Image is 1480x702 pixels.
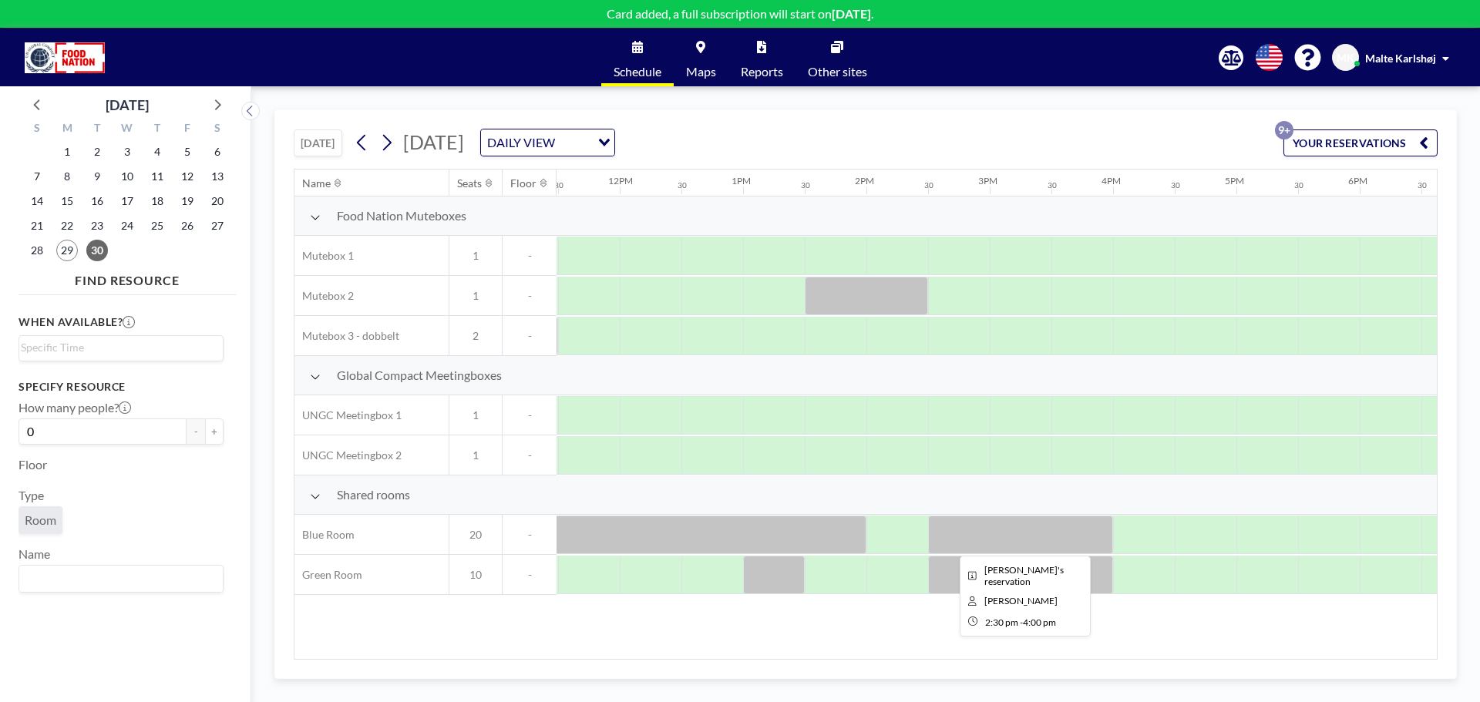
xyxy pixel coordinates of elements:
a: Other sites [795,29,880,86]
div: 5PM [1225,175,1244,186]
label: Type [18,488,44,503]
span: Tuesday, September 30, 2025 [86,240,108,261]
label: Name [18,546,50,562]
span: Schedule [614,65,661,78]
span: Wednesday, September 3, 2025 [116,141,138,163]
div: Search for option [481,129,614,156]
div: 12PM [608,175,633,186]
div: 30 [801,180,810,190]
button: YOUR RESERVATIONS9+ [1283,129,1438,156]
span: 1 [449,249,502,263]
span: Monday, September 29, 2025 [56,240,78,261]
span: - [503,408,557,422]
div: 6PM [1348,175,1367,186]
a: Maps [674,29,728,86]
button: - [187,418,205,445]
span: Sunday, September 7, 2025 [26,166,48,187]
a: Schedule [601,29,674,86]
span: Wednesday, September 24, 2025 [116,215,138,237]
span: Global Compact Meetingboxes [337,368,502,383]
span: Sunday, September 28, 2025 [26,240,48,261]
span: Other sites [808,65,867,78]
b: [DATE] [832,6,871,21]
div: 30 [924,180,933,190]
div: S [202,119,232,139]
div: 4PM [1102,175,1121,186]
p: 9+ [1275,121,1293,139]
span: Tuesday, September 16, 2025 [86,190,108,212]
span: 4:00 PM [1023,616,1056,628]
span: 1 [449,408,502,422]
div: Name [302,176,331,190]
label: How many people? [18,400,131,415]
input: Search for option [560,133,589,153]
span: 20 [449,528,502,542]
img: organization-logo [25,42,105,73]
span: Friday, September 19, 2025 [177,190,198,212]
div: Search for option [19,336,223,359]
span: - [503,448,557,462]
span: Blue Room [294,528,355,542]
span: [DATE] [403,130,464,153]
span: Friday, September 5, 2025 [177,141,198,163]
div: 30 [1294,180,1303,190]
span: Mutebox 2 [294,289,354,303]
span: Natascha's reservation [984,564,1064,587]
span: Tuesday, September 2, 2025 [86,141,108,163]
label: Floor [18,457,47,472]
div: W [113,119,143,139]
span: Thursday, September 11, 2025 [146,166,168,187]
span: - [503,528,557,542]
h3: Specify resource [18,380,224,394]
div: Floor [510,176,536,190]
span: Sunday, September 21, 2025 [26,215,48,237]
span: Thursday, September 18, 2025 [146,190,168,212]
span: Monday, September 8, 2025 [56,166,78,187]
div: 30 [1418,180,1427,190]
span: Mutebox 3 - dobbelt [294,329,399,343]
button: + [205,418,224,445]
div: F [172,119,202,139]
span: Monday, September 15, 2025 [56,190,78,212]
span: 2:30 PM [985,616,1018,628]
div: [DATE] [106,94,149,116]
span: Thursday, September 25, 2025 [146,215,168,237]
span: - [1020,616,1023,628]
span: 2 [449,329,502,343]
span: - [503,568,557,582]
input: Search for option [21,569,214,589]
span: Thursday, September 4, 2025 [146,141,168,163]
span: Monday, September 22, 2025 [56,215,78,237]
span: 1 [449,448,502,462]
span: Room [25,512,56,528]
h4: FIND RESOURCE [18,267,236,288]
span: DAILY VIEW [484,133,558,153]
span: Natascha Carlson [984,595,1058,606]
span: UNGC Meetingbox 2 [294,448,402,462]
span: Saturday, September 13, 2025 [207,166,228,187]
span: Sunday, September 14, 2025 [26,190,48,212]
span: Saturday, September 6, 2025 [207,141,228,163]
span: Reports [741,65,783,78]
div: Seats [457,176,482,190]
div: 30 [1048,180,1057,190]
span: Malte Karlshøj [1365,52,1436,65]
span: Saturday, September 27, 2025 [207,215,228,237]
span: 1 [449,289,502,303]
span: Shared rooms [337,487,410,502]
div: 30 [1171,180,1180,190]
input: Search for option [21,339,214,356]
div: 1PM [732,175,751,186]
div: 2PM [855,175,874,186]
div: 30 [678,180,687,190]
div: T [82,119,113,139]
span: Tuesday, September 23, 2025 [86,215,108,237]
span: MK [1337,51,1354,65]
span: Maps [686,65,716,78]
div: M [52,119,82,139]
div: S [22,119,52,139]
span: Friday, September 12, 2025 [177,166,198,187]
span: Saturday, September 20, 2025 [207,190,228,212]
span: Green Room [294,568,362,582]
div: 30 [554,180,563,190]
